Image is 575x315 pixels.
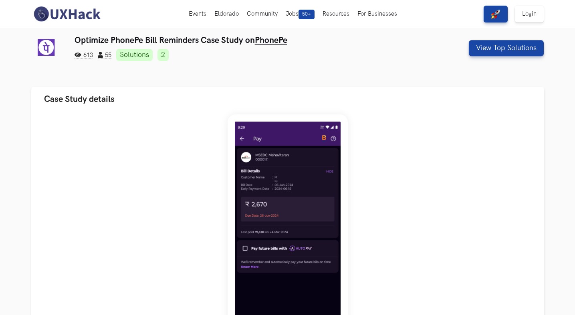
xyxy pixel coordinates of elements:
[31,39,61,56] img: PhonePe logo
[44,94,115,105] span: Case Study details
[75,52,93,59] span: 613
[469,40,544,56] button: View Top Solutions
[98,52,111,59] span: 55
[31,87,544,112] button: Case Study details
[255,35,287,45] a: PhonePe
[116,49,153,61] a: Solutions
[75,35,414,45] h3: Optimize PhonePe Bill Reminders Case Study on
[299,10,315,19] span: 50+
[31,6,103,22] img: UXHack-logo.png
[157,49,169,61] a: 2
[491,9,500,19] img: rocket
[515,6,544,22] a: Login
